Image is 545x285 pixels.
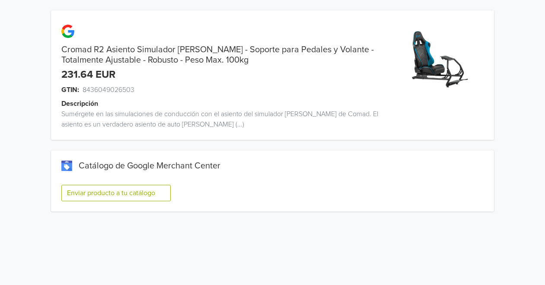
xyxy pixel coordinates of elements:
[51,109,383,130] div: Sumérgete en las simulaciones de conducción con el asiento del simulador [PERSON_NAME] de Comad. ...
[83,85,134,95] span: 8436049026503
[61,85,79,95] span: GTIN:
[61,69,115,81] div: 231.64 EUR
[61,185,171,201] button: Enviar producto a tu catálogo
[61,161,484,171] div: Catálogo de Google Merchant Center
[406,28,472,93] img: product_image
[51,44,383,65] div: Cromad R2 Asiento Simulador [PERSON_NAME] - Soporte para Pedales y Volante - Totalmente Ajustable...
[61,98,394,109] div: Descripción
